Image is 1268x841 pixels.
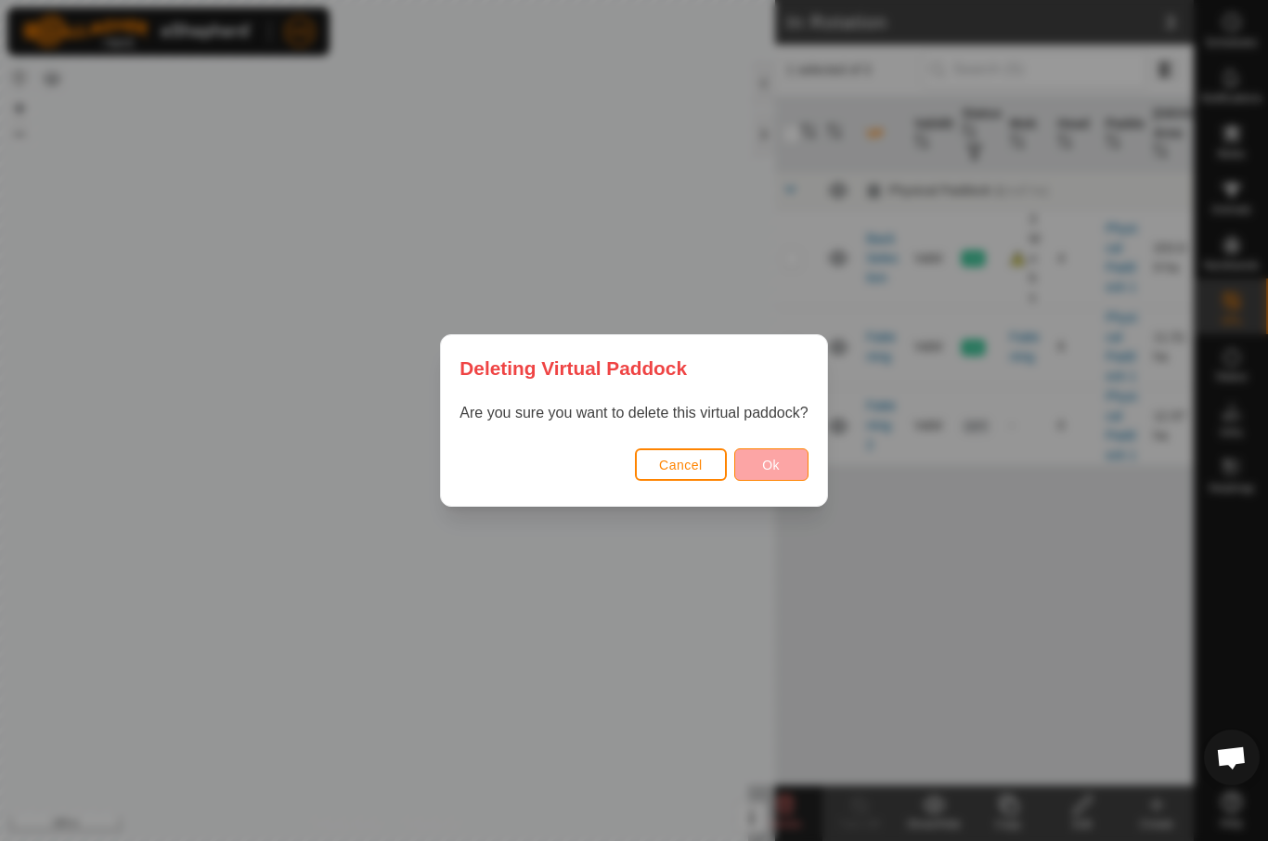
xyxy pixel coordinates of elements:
[635,448,727,481] button: Cancel
[1204,730,1260,785] div: Open chat
[659,458,703,472] span: Cancel
[459,402,808,424] p: Are you sure you want to delete this virtual paddock?
[762,458,780,472] span: Ok
[734,448,809,481] button: Ok
[459,354,687,382] span: Deleting Virtual Paddock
